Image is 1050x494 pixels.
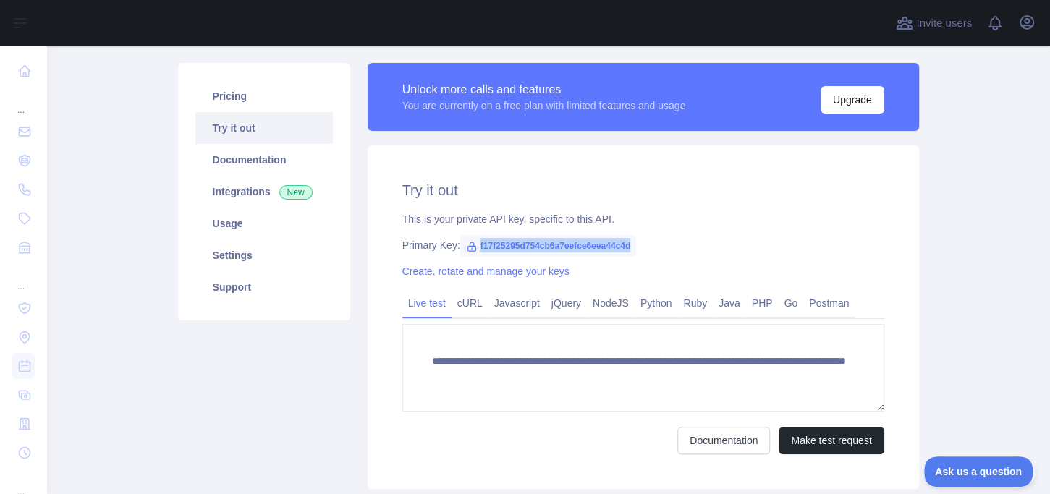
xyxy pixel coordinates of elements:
[402,98,686,113] div: You are currently on a free plan with limited features and usage
[402,180,884,200] h2: Try it out
[195,80,333,112] a: Pricing
[821,86,884,114] button: Upgrade
[12,263,35,292] div: ...
[195,112,333,144] a: Try it out
[402,265,570,277] a: Create, rotate and manage your keys
[195,144,333,176] a: Documentation
[195,239,333,271] a: Settings
[924,456,1036,487] iframe: Toggle Customer Support
[803,291,855,315] a: Postman
[677,291,713,315] a: Ruby
[635,291,678,315] a: Python
[402,291,452,315] a: Live test
[279,185,313,200] span: New
[195,208,333,239] a: Usage
[460,235,637,257] span: f17f25295d754cb6a7eefce6eea44c4d
[779,427,884,454] button: Make test request
[746,291,779,315] a: PHP
[713,291,746,315] a: Java
[12,87,35,116] div: ...
[402,238,884,252] div: Primary Key:
[402,212,884,226] div: This is your private API key, specific to this API.
[587,291,635,315] a: NodeJS
[402,81,686,98] div: Unlock more calls and features
[488,291,546,315] a: Javascript
[546,291,587,315] a: jQuery
[778,291,803,315] a: Go
[195,271,333,303] a: Support
[916,15,972,32] span: Invite users
[195,176,333,208] a: Integrations New
[452,291,488,315] a: cURL
[893,12,975,35] button: Invite users
[677,427,770,454] a: Documentation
